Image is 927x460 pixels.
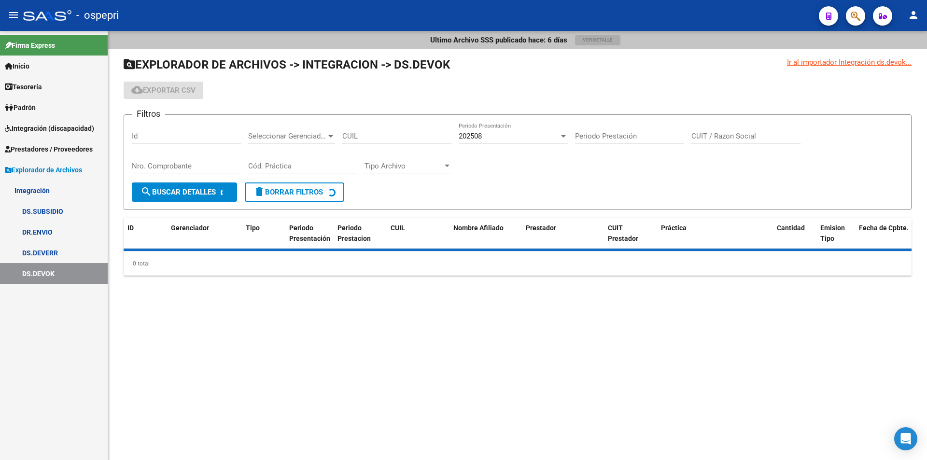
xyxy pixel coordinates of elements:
datatable-header-cell: Cantidad [773,218,816,250]
mat-icon: delete [253,186,265,197]
div: Ir al importador Integración ds.devok... [787,57,912,68]
mat-icon: person [908,9,919,21]
datatable-header-cell: CUIT Prestador [604,218,657,250]
span: CUIT Prestador [608,224,638,243]
span: Periodo Presentación [289,224,330,243]
datatable-header-cell: ID [124,218,167,250]
span: Padrón [5,102,36,113]
datatable-header-cell: Nombre Afiliado [449,218,522,250]
span: - ospepri [76,5,119,26]
h3: Filtros [132,107,165,121]
span: Nombre Afiliado [453,224,504,232]
datatable-header-cell: Gerenciador [167,218,242,250]
button: Ver Detalle [575,35,620,45]
span: Práctica [661,224,687,232]
mat-icon: cloud_download [131,84,143,96]
span: ID [127,224,134,232]
mat-icon: menu [8,9,19,21]
div: Open Intercom Messenger [894,427,917,450]
span: Integración (discapacidad) [5,123,94,134]
button: Exportar CSV [124,82,203,99]
span: Emision Tipo [820,224,845,243]
span: Firma Express [5,40,55,51]
datatable-header-cell: Tipo [242,218,285,250]
mat-icon: search [140,186,152,197]
span: Prestadores / Proveedores [5,144,93,154]
span: Exportar CSV [131,86,196,95]
button: Borrar Filtros [245,182,344,202]
span: 202508 [459,132,482,140]
span: Cantidad [777,224,805,232]
p: Ultimo Archivo SSS publicado hace: 6 días [430,35,567,45]
span: Gerenciador [171,224,209,232]
div: 0 total [124,251,912,276]
span: Ver Detalle [583,37,613,42]
datatable-header-cell: Periodo Presentación [285,218,334,250]
button: Buscar Detalles [132,182,237,202]
span: CUIL [391,224,405,232]
span: Seleccionar Gerenciador [248,132,326,140]
datatable-header-cell: Práctica [657,218,773,250]
datatable-header-cell: Fecha de Cpbte. [855,218,923,250]
span: Periodo Prestacion [337,224,371,243]
span: Fecha de Cpbte. [859,224,909,232]
span: Tesorería [5,82,42,92]
span: Buscar Detalles [140,188,216,196]
datatable-header-cell: Emision Tipo [816,218,855,250]
span: Prestador [526,224,556,232]
datatable-header-cell: CUIL [387,218,449,250]
span: Tipo [246,224,260,232]
span: Inicio [5,61,29,71]
span: Borrar Filtros [253,188,323,196]
datatable-header-cell: Prestador [522,218,604,250]
span: EXPLORADOR DE ARCHIVOS -> INTEGRACION -> DS.DEVOK [124,58,450,71]
span: Tipo Archivo [365,162,443,170]
span: Explorador de Archivos [5,165,82,175]
datatable-header-cell: Periodo Prestacion [334,218,387,250]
